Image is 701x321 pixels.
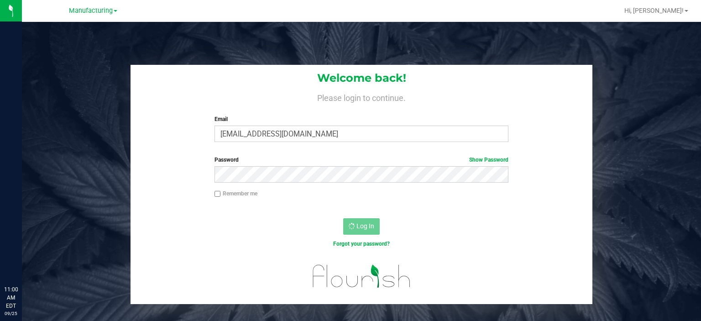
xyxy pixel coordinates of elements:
[214,189,257,198] label: Remember me
[333,241,390,247] a: Forgot your password?
[304,258,419,295] img: flourish_logo.svg
[4,310,18,317] p: 09/25
[214,115,509,123] label: Email
[214,191,221,197] input: Remember me
[469,157,508,163] a: Show Password
[131,72,592,84] h1: Welcome back!
[69,7,113,15] span: Manufacturing
[343,218,380,235] button: Log In
[4,285,18,310] p: 11:00 AM EDT
[131,91,592,102] h4: Please login to continue.
[624,7,684,14] span: Hi, [PERSON_NAME]!
[356,222,374,230] span: Log In
[214,157,239,163] span: Password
